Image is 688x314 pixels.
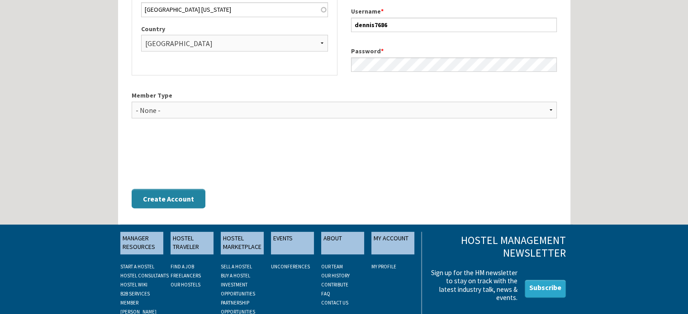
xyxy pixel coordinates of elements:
[221,281,255,297] a: INVESTMENT OPPORTUNITIES
[132,140,269,175] iframe: reCAPTCHA
[171,272,201,279] a: FREELANCERS
[381,7,384,15] span: This field is required.
[321,300,348,306] a: CONTACT US
[271,232,314,254] a: EVENTS
[321,232,364,254] a: ABOUT
[132,189,205,208] button: Create Account
[120,281,147,288] a: HOSTEL WIKI
[428,234,565,260] h3: Hostel Management Newsletter
[120,272,169,279] a: HOSTEL CONSULTANTS
[351,47,557,56] label: Password
[428,269,517,302] p: Sign up for the HM newsletter to stay on track with the latest industry talk, news & events.
[120,263,154,270] a: START A HOSTEL
[171,232,214,254] a: HOSTEL TRAVELER
[321,272,350,279] a: OUR HISTORY
[132,91,557,100] label: Member Type
[271,263,310,270] a: UNCONFERENCES
[141,24,328,34] label: Country
[221,232,264,254] a: HOSTEL MARKETPLACE
[120,232,163,254] a: MANAGER RESOURCES
[371,263,396,270] a: My Profile
[221,263,252,270] a: SELL A HOSTEL
[351,7,557,16] label: Username
[321,291,330,297] a: FAQ
[171,263,194,270] a: FIND A JOB
[381,47,384,55] span: This field is required.
[321,281,348,288] a: CONTRIBUTE
[221,272,250,279] a: BUY A HOSTEL
[321,263,343,270] a: OUR TEAM
[171,281,200,288] a: OUR HOSTELS
[525,280,566,298] a: Subscribe
[120,291,150,297] a: B2B SERVICES
[371,232,414,254] a: MY ACCOUNT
